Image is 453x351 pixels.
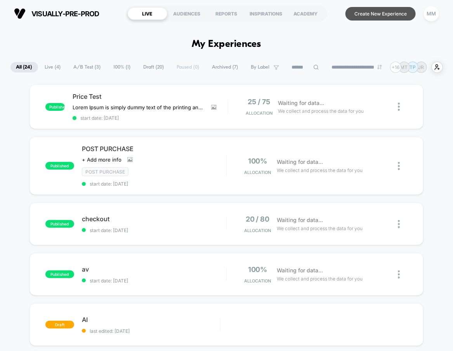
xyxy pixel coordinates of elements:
span: 100% ( 1 ) [108,62,137,72]
button: MM [422,6,441,22]
div: INSPIRATIONS [246,7,286,20]
p: JR [418,64,424,70]
div: REPORTS [207,7,246,20]
span: By Label [251,64,270,70]
span: All ( 24 ) [10,62,38,72]
div: + 16 [390,62,401,73]
p: TP [410,64,416,70]
span: Allocation [246,110,272,116]
div: ACADEMY [286,7,326,20]
div: MM [424,6,439,21]
div: LIVE [128,7,167,20]
span: 25 / 75 [248,98,270,106]
span: Lorem Ipsum is simply dummy text of the printing and typesetting industry. Lorem Ipsum has been t... [73,104,205,110]
span: We collect and process the data for you [277,275,363,282]
img: close [398,270,400,279]
span: Waiting for data... [277,266,323,275]
img: end [377,65,382,69]
p: MT [401,64,408,70]
span: 20 / 80 [246,215,270,223]
span: We collect and process the data for you [277,225,363,232]
span: Post Purchase [82,167,128,176]
span: + Add more info [82,157,121,163]
span: Waiting for data... [277,216,323,224]
span: published [45,162,74,170]
span: Waiting for data... [277,158,323,166]
img: close [398,103,400,111]
button: visually-pre-prod [12,7,102,20]
span: Waiting for data... [278,99,325,107]
h1: My Experiences [192,39,261,50]
span: visually-pre-prod [31,10,99,18]
span: Allocation [244,228,271,233]
span: draft [45,321,74,329]
span: Live ( 4 ) [39,62,67,72]
span: Draft ( 20 ) [138,62,170,72]
span: start date: [DATE] [73,115,228,121]
span: Archived ( 7 ) [207,62,244,72]
span: 100% [248,157,267,165]
span: start date: [DATE] [82,181,226,187]
button: Create New Experience [345,7,416,21]
span: Allocation [244,278,271,284]
span: start date: [DATE] [82,227,226,233]
span: POST PURCHASE [82,145,226,153]
span: Price Test [73,93,228,100]
span: last edited: [DATE] [82,328,220,334]
span: published [45,220,74,228]
div: AUDIENCES [167,7,207,20]
span: AI [82,316,220,323]
span: av [82,265,226,273]
span: 100% [248,265,267,274]
span: A/B Test ( 3 ) [68,62,107,72]
span: published [45,103,65,111]
img: close [398,162,400,170]
span: published [45,270,74,278]
span: Allocation [244,170,271,175]
span: We collect and process the data for you [277,167,363,174]
img: Visually logo [14,8,26,19]
span: checkout [82,215,226,223]
img: close [398,220,400,228]
span: start date: [DATE] [82,278,226,284]
span: We collect and process the data for you [278,107,364,115]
